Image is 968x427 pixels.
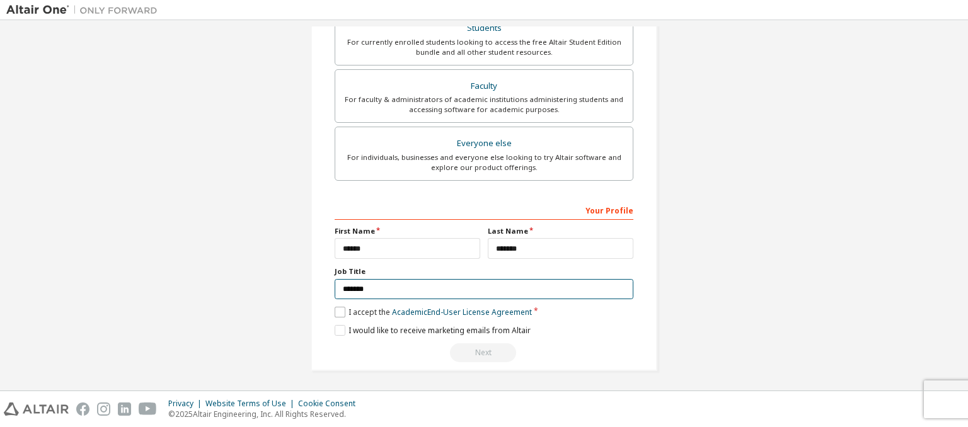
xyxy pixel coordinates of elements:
[97,402,110,416] img: instagram.svg
[335,307,532,317] label: I accept the
[335,266,633,276] label: Job Title
[118,402,131,416] img: linkedin.svg
[139,402,157,416] img: youtube.svg
[343,152,625,173] div: For individuals, businesses and everyone else looking to try Altair software and explore our prod...
[488,226,633,236] label: Last Name
[335,343,633,362] div: Read and acccept EULA to continue
[6,4,164,16] img: Altair One
[76,402,89,416] img: facebook.svg
[205,399,298,409] div: Website Terms of Use
[335,325,531,336] label: I would like to receive marketing emails from Altair
[343,135,625,152] div: Everyone else
[343,37,625,57] div: For currently enrolled students looking to access the free Altair Student Edition bundle and all ...
[335,200,633,220] div: Your Profile
[4,402,69,416] img: altair_logo.svg
[392,307,532,317] a: Academic End-User License Agreement
[168,399,205,409] div: Privacy
[335,226,480,236] label: First Name
[343,77,625,95] div: Faculty
[168,409,363,419] p: © 2025 Altair Engineering, Inc. All Rights Reserved.
[343,20,625,37] div: Students
[343,94,625,115] div: For faculty & administrators of academic institutions administering students and accessing softwa...
[298,399,363,409] div: Cookie Consent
